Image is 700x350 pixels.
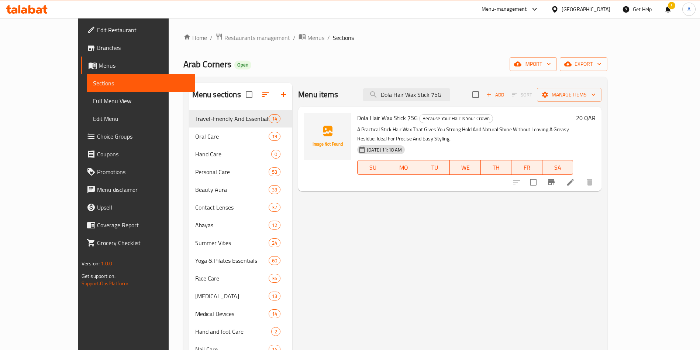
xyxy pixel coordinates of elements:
[333,33,354,42] span: Sections
[195,292,269,300] div: Skin Care
[195,203,269,212] span: Contact Lenses
[271,327,280,336] div: items
[99,61,189,70] span: Menus
[542,160,573,175] button: SA
[189,163,292,181] div: Personal Care53
[269,292,280,300] div: items
[511,160,542,175] button: FR
[269,238,280,247] div: items
[81,21,195,39] a: Edit Restaurant
[525,174,541,190] span: Select to update
[82,271,115,281] span: Get support on:
[195,185,269,194] span: Beauty Aura
[468,87,483,102] span: Select section
[269,133,280,140] span: 19
[304,113,351,160] img: Dola Hair Wax Stick 75G
[483,89,507,101] span: Add item
[420,114,493,123] span: Because Your Hair Is Your Crown
[515,60,551,69] span: import
[269,293,280,300] span: 13
[269,310,280,317] span: 14
[82,259,100,268] span: Version:
[195,274,269,283] span: Face Care
[234,62,251,68] span: Open
[581,173,599,191] button: delete
[97,185,189,194] span: Menu disclaimer
[510,57,557,71] button: import
[189,234,292,252] div: Summer Vibes24
[269,114,280,123] div: items
[507,89,537,101] span: Select section first
[241,87,257,102] span: Select all sections
[189,110,292,128] div: Travel-Friendly And Essentials14
[481,160,511,175] button: TH
[269,132,280,141] div: items
[97,26,189,34] span: Edit Restaurant
[269,115,280,122] span: 14
[363,88,450,101] input: search
[514,162,539,173] span: FR
[269,275,280,282] span: 36
[195,256,269,265] span: Yoga & Pilates Essentials
[87,92,195,110] a: Full Menu View
[453,162,477,173] span: WE
[189,181,292,198] div: Beauty Aura33
[361,162,385,173] span: SU
[450,160,480,175] button: WE
[97,203,189,212] span: Upsell
[269,186,280,193] span: 33
[293,33,296,42] li: /
[422,162,447,173] span: TU
[269,274,280,283] div: items
[257,86,275,103] span: Sort sections
[189,252,292,269] div: Yoga & Pilates Essentials60
[562,5,610,13] div: [GEOGRAPHIC_DATA]
[189,269,292,287] div: Face Care36
[485,91,505,99] span: Add
[189,128,292,145] div: Oral Care19
[545,162,570,173] span: SA
[542,173,560,191] button: Branch-specific-item
[687,5,690,13] span: A
[269,203,280,212] div: items
[195,132,269,141] span: Oral Care
[97,221,189,230] span: Coverage Report
[87,110,195,128] a: Edit Menu
[82,279,128,288] a: Support.OpsPlatform
[97,167,189,176] span: Promotions
[195,167,269,176] div: Personal Care
[419,114,493,123] div: Because Your Hair Is Your Crown
[81,234,195,252] a: Grocery Checklist
[195,150,271,159] span: Hand Care
[189,323,292,340] div: Hand and foot Care2
[419,160,450,175] button: TU
[269,239,280,247] span: 24
[364,146,405,153] span: [DATE] 11:18 AM
[275,86,292,103] button: Add section
[81,163,195,181] a: Promotions
[272,151,280,158] span: 0
[327,33,330,42] li: /
[195,309,269,318] span: Medical Devices
[81,145,195,163] a: Coupons
[195,114,269,123] span: Travel-Friendly And Essentials
[81,216,195,234] a: Coverage Report
[81,128,195,145] a: Choice Groups
[272,328,280,335] span: 2
[357,112,418,123] span: Dola Hair Wax Stick 75G
[192,89,241,100] h2: Menu sections
[81,39,195,57] a: Branches
[560,57,607,71] button: export
[195,238,269,247] span: Summer Vibes
[81,181,195,198] a: Menu disclaimer
[87,74,195,92] a: Sections
[269,221,280,230] div: items
[93,96,189,105] span: Full Menu View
